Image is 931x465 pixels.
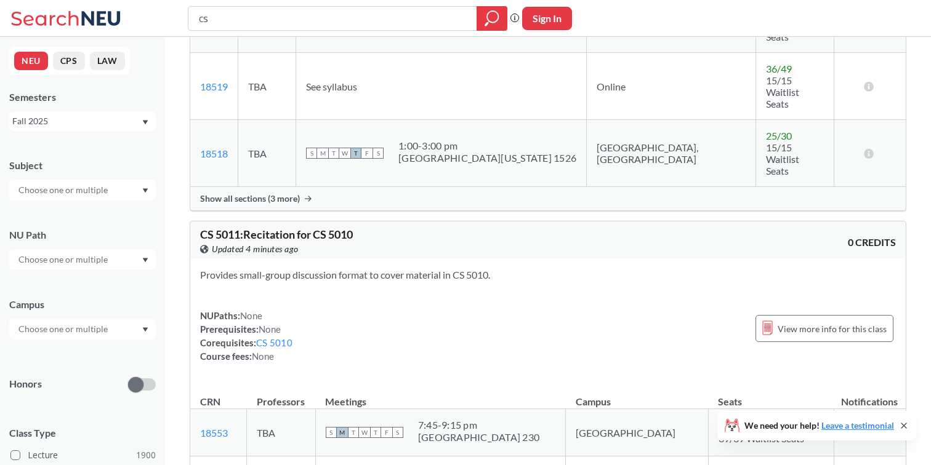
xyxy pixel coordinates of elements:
[708,383,834,409] th: Seats
[9,377,42,391] p: Honors
[361,148,373,159] span: F
[398,152,576,164] div: [GEOGRAPHIC_DATA][US_STATE] 1526
[9,90,156,104] div: Semesters
[200,309,292,363] div: NUPaths: Prerequisites: Corequisites: Course fees:
[9,298,156,311] div: Campus
[252,351,274,362] span: None
[315,383,566,409] th: Meetings
[240,310,262,321] span: None
[200,427,228,439] a: 18553
[212,242,299,256] span: Updated 4 minutes ago
[350,148,361,159] span: T
[200,268,896,282] section: Provides small-group discussion format to cover material in CS 5010.
[198,8,468,29] input: Class, professor, course number, "phrase"
[12,252,116,267] input: Choose one or multiple
[190,187,906,210] div: Show all sections (3 more)
[10,447,156,463] label: Lecture
[9,111,156,131] div: Fall 2025Dropdown arrow
[142,327,148,332] svg: Dropdown arrow
[9,319,156,340] div: Dropdown arrow
[337,427,348,438] span: M
[848,236,896,249] span: 0 CREDITS
[778,321,887,336] span: View more info for this class
[766,63,792,74] span: 36 / 49
[238,120,296,187] td: TBA
[821,420,894,431] a: Leave a testimonial
[477,6,507,31] div: magnifying glass
[200,148,228,159] a: 18518
[200,228,353,241] span: CS 5011 : Recitation for CS 5010
[418,431,539,443] div: [GEOGRAPHIC_DATA] 230
[587,53,756,120] td: Online
[381,427,392,438] span: F
[142,120,148,125] svg: Dropdown arrow
[370,427,381,438] span: T
[12,183,116,197] input: Choose one or multiple
[136,448,156,462] span: 1900
[12,322,116,336] input: Choose one or multiple
[766,74,799,109] span: 15/15 Waitlist Seats
[142,258,148,263] svg: Dropdown arrow
[339,148,350,159] span: W
[392,427,403,438] span: S
[398,140,576,152] div: 1:00 - 3:00 pm
[247,383,316,409] th: Professors
[317,148,328,159] span: M
[418,419,539,431] div: 7:45 - 9:15 pm
[12,114,141,128] div: Fall 2025
[200,395,220,408] div: CRN
[744,421,894,430] span: We need your help!
[834,383,905,409] th: Notifications
[522,7,572,30] button: Sign In
[238,53,296,120] td: TBA
[566,383,708,409] th: Campus
[200,81,228,92] a: 18519
[9,426,156,440] span: Class Type
[766,141,799,177] span: 15/15 Waitlist Seats
[359,427,370,438] span: W
[90,52,125,70] button: LAW
[587,120,756,187] td: [GEOGRAPHIC_DATA], [GEOGRAPHIC_DATA]
[373,148,384,159] span: S
[326,427,337,438] span: S
[9,180,156,201] div: Dropdown arrow
[14,52,48,70] button: NEU
[256,337,292,348] a: CS 5010
[9,159,156,172] div: Subject
[142,188,148,193] svg: Dropdown arrow
[306,148,317,159] span: S
[766,130,792,141] span: 25 / 30
[485,10,499,27] svg: magnifying glass
[200,193,300,204] span: Show all sections (3 more)
[566,409,708,456] td: [GEOGRAPHIC_DATA]
[9,228,156,242] div: NU Path
[247,409,316,456] td: TBA
[9,249,156,270] div: Dropdown arrow
[348,427,359,438] span: T
[53,52,85,70] button: CPS
[306,81,357,92] span: See syllabus
[328,148,339,159] span: T
[259,324,281,335] span: None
